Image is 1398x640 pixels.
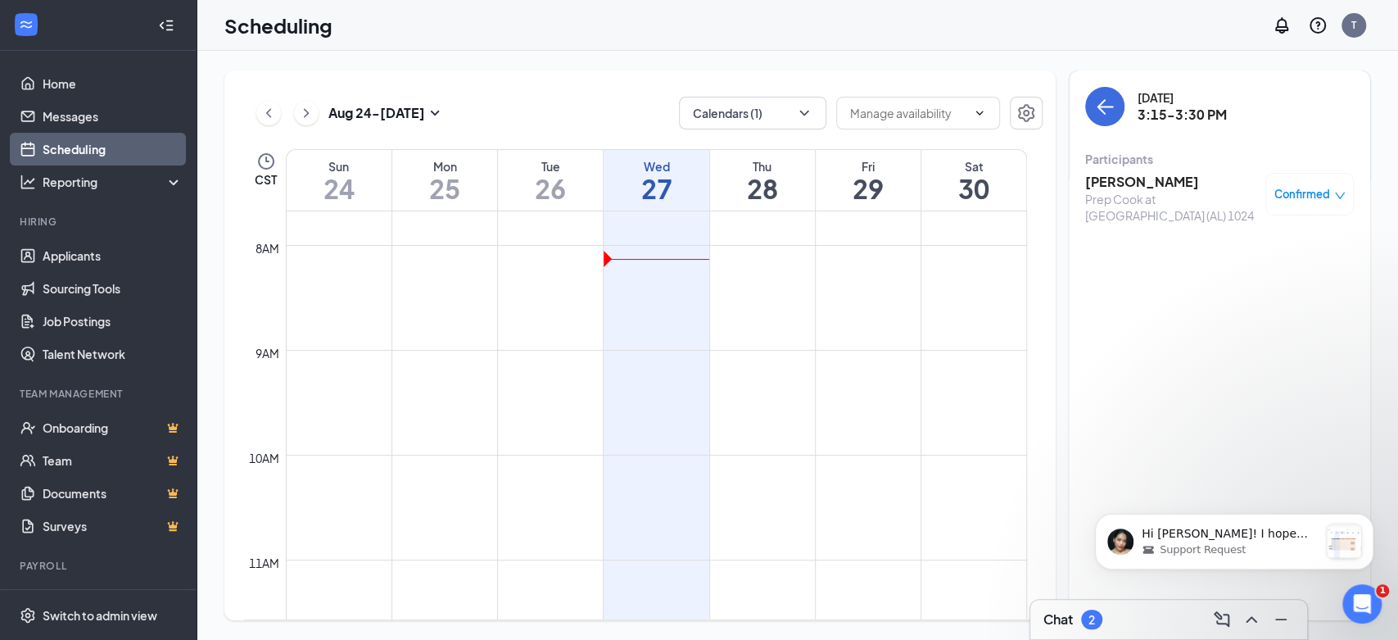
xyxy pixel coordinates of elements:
button: ChevronUp [1238,606,1265,633]
button: Minimize [1268,606,1294,633]
div: Team Management [20,387,179,401]
div: Mon [392,158,497,175]
svg: Settings [1016,103,1036,123]
svg: WorkstreamLogo [18,16,34,33]
a: August 24, 2025 [287,150,391,211]
div: Fri [816,158,921,175]
svg: ChevronLeft [260,103,277,123]
a: August 26, 2025 [498,150,603,211]
span: Confirmed [1274,186,1330,202]
a: PayrollCrown [43,583,183,616]
div: Sat [921,158,1026,175]
div: T [1351,18,1356,32]
div: 11am [246,554,283,572]
svg: ChevronUp [1242,610,1261,629]
svg: Minimize [1271,610,1291,629]
input: Manage availability [850,104,966,122]
a: Applicants [43,239,183,272]
button: ChevronLeft [256,101,281,125]
a: August 29, 2025 [816,150,921,211]
h1: 30 [921,175,1026,202]
a: SurveysCrown [43,510,183,542]
h1: 28 [710,175,815,202]
svg: ChevronDown [796,105,812,121]
h1: 26 [498,175,603,202]
h1: 29 [816,175,921,202]
svg: Analysis [20,174,36,190]
button: back-button [1085,87,1124,126]
svg: SmallChevronDown [425,103,445,123]
div: Payroll [20,559,179,573]
button: ComposeMessage [1209,606,1235,633]
h1: 27 [604,175,708,202]
h3: [PERSON_NAME] [1085,173,1257,191]
a: OnboardingCrown [43,411,183,444]
span: down [1334,190,1346,202]
div: Hiring [20,215,179,229]
a: Job Postings [43,305,183,338]
div: Tue [498,158,603,175]
iframe: Intercom notifications message [1070,481,1398,596]
h3: Aug 24 - [DATE] [328,104,425,122]
h3: 3:15-3:30 PM [1138,106,1227,124]
div: Participants [1085,151,1354,167]
div: 9am [252,344,283,362]
svg: QuestionInfo [1308,16,1328,35]
button: ChevronRight [294,101,319,125]
h1: Scheduling [224,11,333,39]
div: Reporting [43,174,183,190]
div: Sun [287,158,391,175]
a: Home [43,67,183,100]
svg: ComposeMessage [1212,610,1232,629]
a: Scheduling [43,133,183,166]
a: August 30, 2025 [921,150,1026,211]
svg: Settings [20,607,36,624]
h1: 25 [392,175,497,202]
a: Talent Network [43,338,183,370]
div: 2 [1088,613,1095,627]
button: Calendars (1)ChevronDown [679,97,826,129]
svg: ChevronRight [298,103,314,123]
svg: Notifications [1272,16,1292,35]
h3: Chat [1043,610,1073,629]
a: Messages [43,100,183,133]
a: Sourcing Tools [43,272,183,305]
a: TeamCrown [43,444,183,477]
button: Settings [1010,97,1043,129]
div: [DATE] [1138,89,1227,106]
a: August 25, 2025 [392,150,497,211]
div: 10am [246,449,283,467]
h1: 24 [287,175,391,202]
span: 1 [1376,584,1389,597]
div: Thu [710,158,815,175]
div: Switch to admin view [43,607,157,624]
div: 8am [252,239,283,257]
a: August 27, 2025 [604,150,708,211]
div: Wed [604,158,708,175]
svg: Clock [256,152,276,171]
svg: ArrowLeft [1095,97,1115,116]
a: DocumentsCrown [43,477,183,510]
svg: ChevronDown [973,107,986,120]
svg: Collapse [158,17,174,34]
iframe: Intercom live chat [1342,584,1382,624]
a: August 28, 2025 [710,150,815,211]
span: CST [255,171,277,188]
div: Prep Cook at [GEOGRAPHIC_DATA] (AL) 1024 [1085,191,1257,224]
